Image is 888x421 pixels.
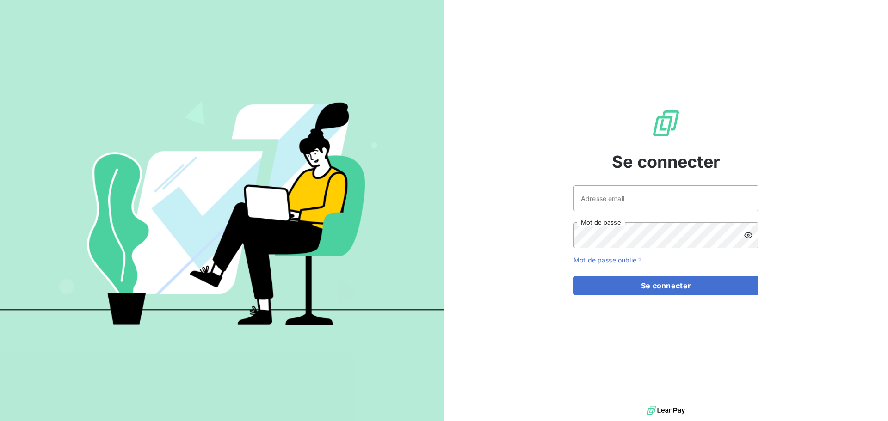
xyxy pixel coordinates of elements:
img: logo [647,403,685,417]
span: Se connecter [612,149,720,174]
img: Logo LeanPay [651,109,681,138]
input: placeholder [573,185,758,211]
a: Mot de passe oublié ? [573,256,641,264]
button: Se connecter [573,276,758,295]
